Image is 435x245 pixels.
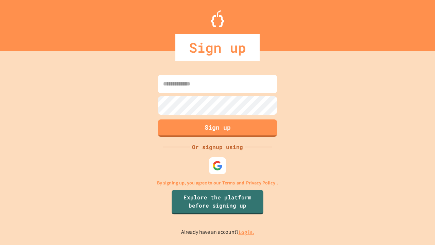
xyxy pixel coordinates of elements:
[175,34,260,61] div: Sign up
[190,143,245,151] div: Or signup using
[181,228,254,236] p: Already have an account?
[246,179,275,186] a: Privacy Policy
[172,190,263,214] a: Explore the platform before signing up
[211,10,224,27] img: Logo.svg
[222,179,235,186] a: Terms
[212,161,223,171] img: google-icon.svg
[239,229,254,236] a: Log in.
[157,179,278,186] p: By signing up, you agree to our and .
[158,119,277,137] button: Sign up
